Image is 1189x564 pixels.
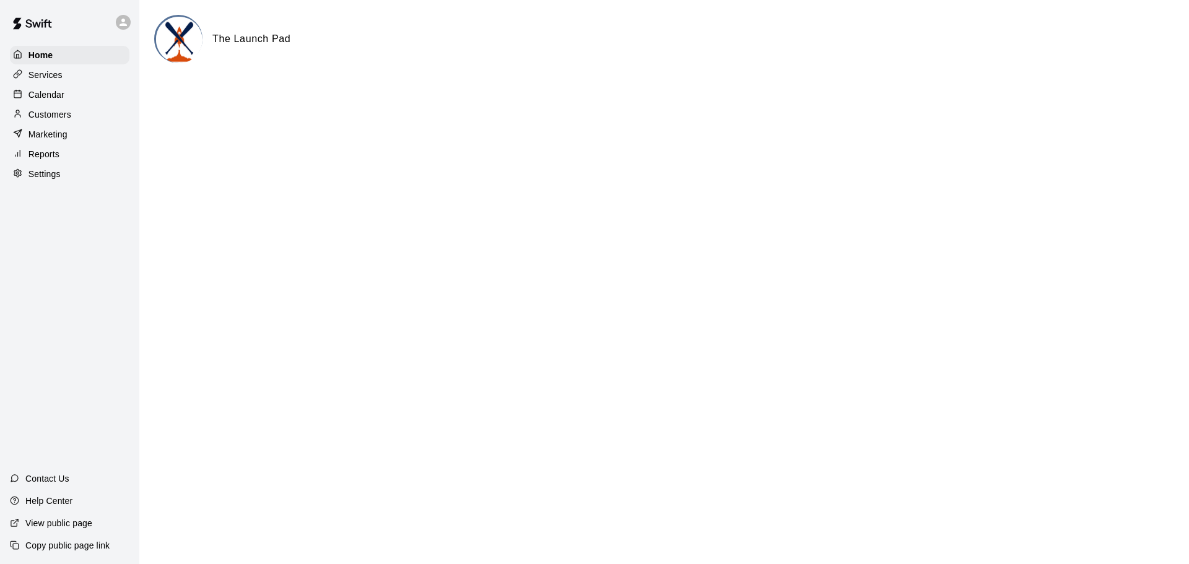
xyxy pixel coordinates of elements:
a: Reports [10,145,129,163]
p: Settings [28,168,61,180]
a: Settings [10,165,129,183]
a: Marketing [10,125,129,144]
p: Marketing [28,128,68,141]
h6: The Launch Pad [212,31,290,47]
a: Home [10,46,129,64]
p: Calendar [28,89,64,101]
p: Copy public page link [25,539,110,552]
p: Customers [28,108,71,121]
p: Services [28,69,63,81]
p: Help Center [25,495,72,507]
p: View public page [25,517,92,529]
a: Calendar [10,85,129,104]
p: Reports [28,148,59,160]
p: Home [28,49,53,61]
img: The Launch Pad logo [156,17,203,63]
p: Contact Us [25,472,69,485]
a: Services [10,66,129,84]
a: Customers [10,105,129,124]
